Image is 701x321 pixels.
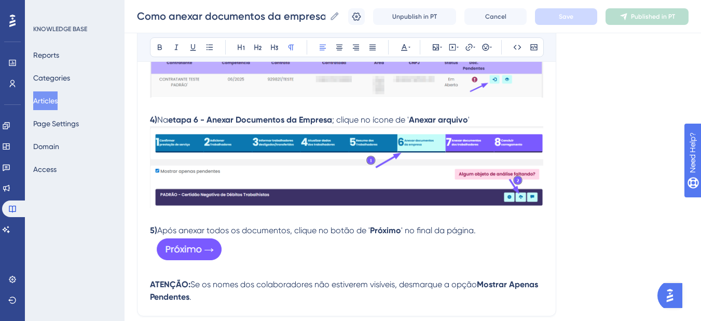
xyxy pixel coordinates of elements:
button: Save [535,8,597,25]
span: Se os nomes dos colaboradores não estiverem visíveis, desmarque a opção [190,279,477,289]
span: . [189,292,191,302]
span: ' no final da página. [401,225,476,235]
strong: Anexar arquivo [409,115,468,125]
button: Published in PT [606,8,689,25]
span: Na [157,115,168,125]
iframe: UserGuiding AI Assistant Launcher [657,280,689,311]
strong: 4) [150,115,157,125]
span: Published in PT [631,12,675,21]
span: ' [468,115,470,125]
strong: ATENÇÃO: [150,279,190,289]
input: Article Name [137,9,325,23]
div: KNOWLEDGE BASE [33,25,87,33]
span: Save [559,12,573,21]
span: Need Help? [24,3,65,15]
strong: 5) [150,225,157,235]
span: Após anexar todos os documentos, clique no botão de ' [157,225,370,235]
span: ; clique no ícone de ' [332,115,409,125]
strong: etapa 6 - Anexar Documentos da Empresa [168,115,332,125]
button: Cancel [464,8,527,25]
span: Unpublish in PT [392,12,437,21]
button: Categories [33,69,70,87]
button: Access [33,160,57,179]
button: Unpublish in PT [373,8,456,25]
button: Domain [33,137,59,156]
button: Page Settings [33,114,79,133]
strong: Próximo [370,225,401,235]
button: Articles [33,91,58,110]
button: Reports [33,46,59,64]
span: Cancel [485,12,506,21]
